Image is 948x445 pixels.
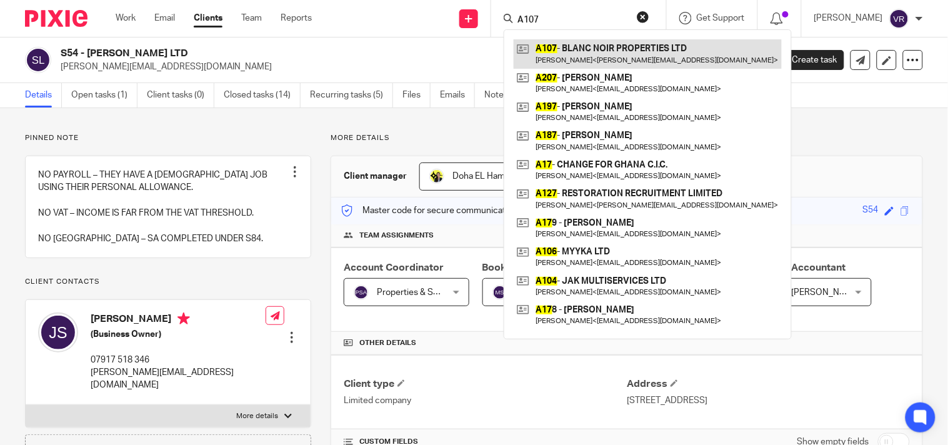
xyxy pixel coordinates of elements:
span: Other details [359,338,416,348]
img: Doha-Starbridge.jpg [429,169,444,184]
p: [STREET_ADDRESS] [627,394,910,407]
span: Properties & SMEs - AC [377,288,469,297]
button: Clear [637,11,649,23]
a: Emails [440,83,475,107]
h2: S54 - [PERSON_NAME] LTD [61,47,614,60]
a: Work [116,12,136,24]
h3: Client manager [344,170,407,182]
img: svg%3E [492,285,507,300]
h4: [PERSON_NAME] [91,312,266,328]
span: [PERSON_NAME] [792,288,861,297]
p: Limited company [344,394,627,407]
a: Reports [281,12,312,24]
img: svg%3E [38,312,78,352]
p: Pinned note [25,133,311,143]
a: Clients [194,12,222,24]
a: Notes (1) [484,83,530,107]
a: Recurring tasks (5) [310,83,393,107]
h5: (Business Owner) [91,328,266,341]
span: Senior Accountant [759,262,846,272]
img: svg%3E [25,47,51,73]
i: Primary [177,312,190,325]
p: 07917 518 346 [91,354,266,366]
a: Team [241,12,262,24]
span: Get Support [697,14,745,22]
img: svg%3E [889,9,909,29]
h4: Client type [344,377,627,391]
p: More details [331,133,923,143]
p: Client contacts [25,277,311,287]
a: Email [154,12,175,24]
input: Search [516,15,629,26]
a: Closed tasks (14) [224,83,301,107]
img: svg%3E [354,285,369,300]
a: Client tasks (0) [147,83,214,107]
span: Doha EL Hamid [452,172,512,181]
a: Files [402,83,431,107]
p: More details [236,411,278,421]
img: Pixie [25,10,87,27]
span: Bookkeeper [482,262,540,272]
span: Account Coordinator [344,262,444,272]
a: Details [25,83,62,107]
h4: Address [627,377,910,391]
div: S54 [863,204,879,218]
p: [PERSON_NAME][EMAIL_ADDRESS][DOMAIN_NAME] [91,366,266,392]
p: Master code for secure communications and files [341,204,556,217]
p: [PERSON_NAME][EMAIL_ADDRESS][DOMAIN_NAME] [61,61,753,73]
a: Open tasks (1) [71,83,137,107]
p: [PERSON_NAME] [814,12,883,24]
span: Team assignments [359,231,434,241]
a: Create task [772,50,844,70]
